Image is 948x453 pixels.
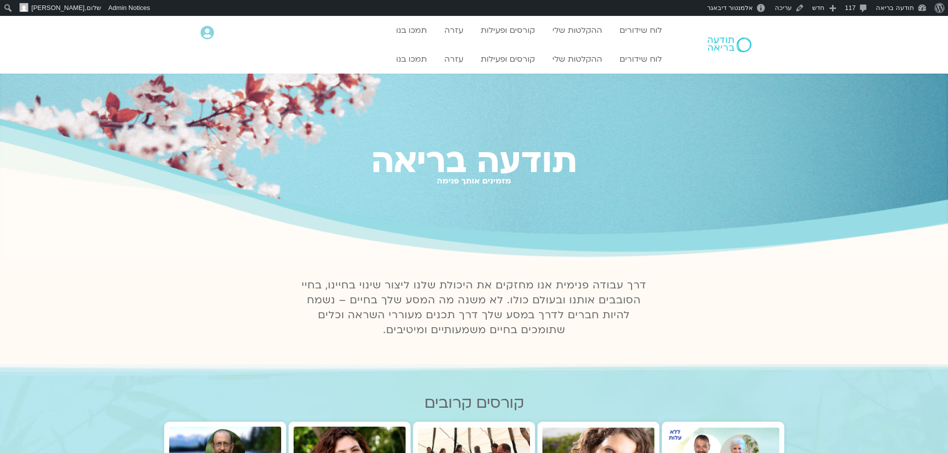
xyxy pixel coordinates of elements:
a: קורסים ופעילות [476,50,540,69]
a: ההקלטות שלי [547,50,607,69]
a: קורסים ופעילות [476,21,540,40]
a: תמכו בנו [391,21,432,40]
a: תמכו בנו [391,50,432,69]
h2: קורסים קרובים [164,394,784,412]
a: לוח שידורים [615,50,667,69]
p: דרך עבודה פנימית אנו מחזקים את היכולת שלנו ליצור שינוי בחיינו, בחיי הסובבים אותנו ובעולם כולו. לא... [296,278,652,338]
a: לוח שידורים [615,21,667,40]
a: עזרה [439,21,468,40]
a: ההקלטות שלי [547,21,607,40]
span: [PERSON_NAME] [31,4,85,11]
a: עזרה [439,50,468,69]
img: תודעה בריאה [708,37,751,52]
